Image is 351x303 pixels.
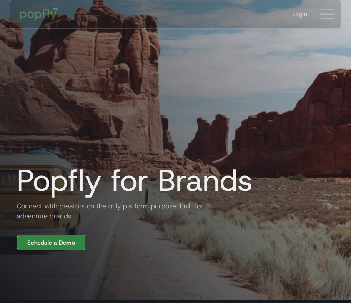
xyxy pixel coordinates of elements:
[10,201,210,221] h2: Connect with creators on the only platform purpose-built for adventure brands.
[10,164,253,197] h1: Popfly for Brands
[14,2,68,27] a: home
[286,3,314,25] a: Login
[17,235,85,250] a: Schedule a Demo
[293,10,307,18] div: Login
